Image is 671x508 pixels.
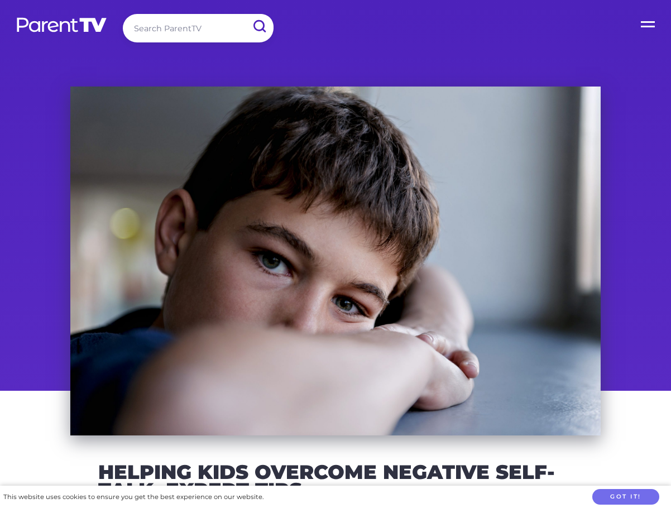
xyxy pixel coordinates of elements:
[3,491,263,503] div: This website uses cookies to ensure you get the best experience on our website.
[592,489,659,505] button: Got it!
[123,14,274,42] input: Search ParentTV
[98,463,573,499] h2: Helping Kids Overcome Negative Self-Talk: Expert Tips
[16,17,108,33] img: parenttv-logo-white.4c85aaf.svg
[245,14,274,39] input: Submit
